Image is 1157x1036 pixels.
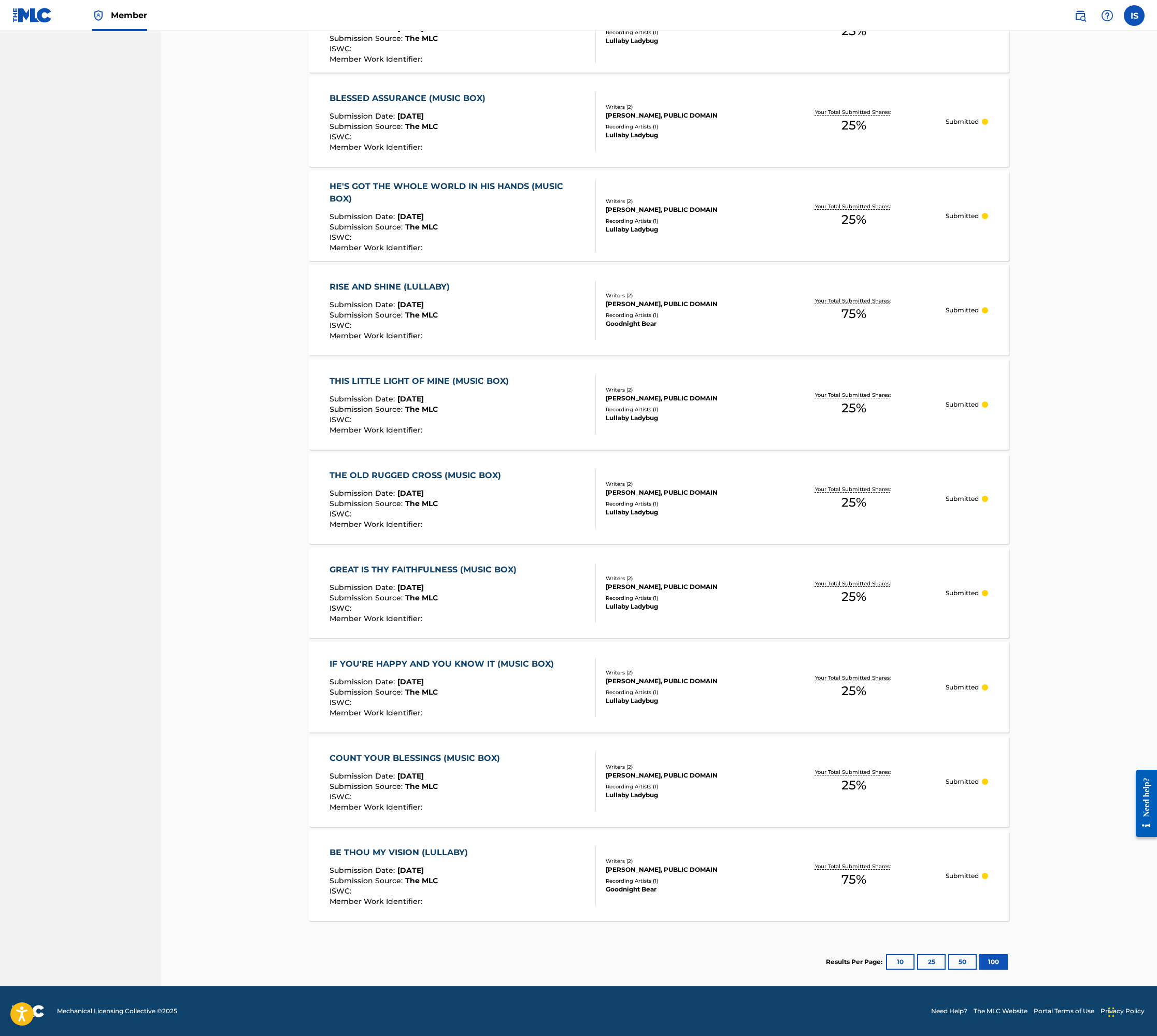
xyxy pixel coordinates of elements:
[1101,1006,1145,1016] a: Privacy Policy
[309,736,1009,827] a: COUNT YOUR BLESSINGS (MUSIC BOX)Submission Date:[DATE]Submission Source:The MLCISWC:Member Work I...
[606,111,762,120] div: [PERSON_NAME], PUBLIC DOMAIN
[405,499,438,508] span: The MLC
[330,469,506,482] div: THE OLD RUGGED CROSS (MUSIC BOX)
[330,876,405,885] span: Submission Source :
[606,28,762,36] div: Recording Artists ( 1 )
[974,1006,1027,1016] a: The MLC Website
[330,771,397,781] span: Submission Date :
[606,292,762,299] div: Writers ( 2 )
[397,394,424,404] span: [DATE]
[330,34,405,43] span: Submission Source :
[330,425,425,435] span: Member Work Identifier :
[330,321,354,330] span: ISWC :
[330,897,425,906] span: Member Work Identifier :
[397,866,424,875] span: [DATE]
[606,205,762,214] div: [PERSON_NAME], PUBLIC DOMAIN
[330,802,425,812] span: Member Work Identifier :
[309,548,1009,638] a: GREAT IS THY FAITHFULNESS (MUSIC BOX)Submission Date:[DATE]Submission Source:The MLCISWC:Member W...
[92,9,105,22] img: Top Rightsholder
[841,587,866,606] span: 25 %
[309,265,1009,355] a: RISE AND SHINE (LULLABY)Submission Date:[DATE]Submission Source:The MLCISWC:Member Work Identifie...
[606,857,762,865] div: Writers ( 2 )
[330,752,505,765] div: COUNT YOUR BLESSINGS (MUSIC BOX)
[309,76,1009,167] a: BLESSED ASSURANCE (MUSIC BOX)Submission Date:[DATE]Submission Source:The MLCISWC:Member Work Iden...
[841,682,866,700] span: 25 %
[330,520,425,529] span: Member Work Identifier :
[330,132,354,141] span: ISWC :
[606,885,762,894] div: Goodnight Bear
[946,306,979,315] p: Submitted
[815,768,893,776] p: Your Total Submitted Shares:
[606,688,762,696] div: Recording Artists ( 1 )
[12,1005,45,1017] img: logo
[606,311,762,319] div: Recording Artists ( 1 )
[979,954,1008,970] button: 100
[330,44,354,53] span: ISWC :
[606,413,762,423] div: Lullaby Ladybug
[946,871,979,881] p: Submitted
[330,658,559,670] div: IF YOU'RE HAPPY AND YOU KNOW IT (MUSIC BOX)
[330,243,425,252] span: Member Work Identifier :
[815,108,893,116] p: Your Total Submitted Shares:
[841,210,866,229] span: 25 %
[606,394,762,403] div: [PERSON_NAME], PUBLIC DOMAIN
[606,36,762,46] div: Lullaby Ladybug
[405,122,438,131] span: The MLC
[606,771,762,780] div: [PERSON_NAME], PUBLIC DOMAIN
[405,34,438,43] span: The MLC
[309,170,1009,261] a: HE'S GOT THE WHOLE WORLD IN HIS HANDS (MUSIC BOX)Submission Date:[DATE]Submission Source:The MLCI...
[946,777,979,786] p: Submitted
[1128,762,1157,845] iframe: Resource Center
[606,197,762,205] div: Writers ( 2 )
[1105,986,1157,1036] div: Chat Widget
[330,415,354,424] span: ISWC :
[606,299,762,309] div: [PERSON_NAME], PUBLIC DOMAIN
[309,830,1009,921] a: BE THOU MY VISION (LULLABY)Submission Date:[DATE]Submission Source:The MLCISWC:Member Work Identi...
[330,180,587,205] div: HE'S GOT THE WHOLE WORLD IN HIS HANDS (MUSIC BOX)
[606,602,762,611] div: Lullaby Ladybug
[405,310,438,320] span: The MLC
[330,677,397,686] span: Submission Date :
[815,674,893,682] p: Your Total Submitted Shares:
[330,687,405,697] span: Submission Source :
[309,642,1009,732] a: IF YOU'RE HAPPY AND YOU KNOW IT (MUSIC BOX)Submission Date:[DATE]Submission Source:The MLCISWC:Me...
[841,116,866,135] span: 25 %
[815,391,893,399] p: Your Total Submitted Shares:
[330,212,397,221] span: Submission Date :
[330,509,354,519] span: ISWC :
[606,480,762,488] div: Writers ( 2 )
[606,865,762,874] div: [PERSON_NAME], PUBLIC DOMAIN
[330,111,397,121] span: Submission Date :
[330,23,397,33] span: Submission Date :
[606,696,762,706] div: Lullaby Ladybug
[606,582,762,592] div: [PERSON_NAME], PUBLIC DOMAIN
[946,494,979,503] p: Submitted
[397,212,424,221] span: [DATE]
[946,117,979,126] p: Submitted
[606,677,762,686] div: [PERSON_NAME], PUBLIC DOMAIN
[330,233,354,242] span: ISWC :
[1097,5,1118,26] div: Help
[606,406,762,413] div: Recording Artists ( 1 )
[330,564,522,576] div: GREAT IS THY FAITHFULNESS (MUSIC BOX)
[1034,1006,1094,1016] a: Portal Terms of Use
[1124,5,1145,26] div: User Menu
[815,485,893,493] p: Your Total Submitted Shares:
[330,583,397,592] span: Submission Date :
[330,866,397,875] span: Submission Date :
[606,669,762,677] div: Writers ( 2 )
[606,790,762,800] div: Lullaby Ladybug
[330,300,397,309] span: Submission Date :
[330,792,354,801] span: ISWC :
[606,488,762,497] div: [PERSON_NAME], PUBLIC DOMAIN
[330,488,397,498] span: Submission Date :
[917,954,946,970] button: 25
[330,782,405,791] span: Submission Source :
[606,319,762,328] div: Goodnight Bear
[841,870,866,889] span: 75 %
[946,400,979,409] p: Submitted
[841,22,866,40] span: 25 %
[330,405,405,414] span: Submission Source :
[330,593,405,602] span: Submission Source :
